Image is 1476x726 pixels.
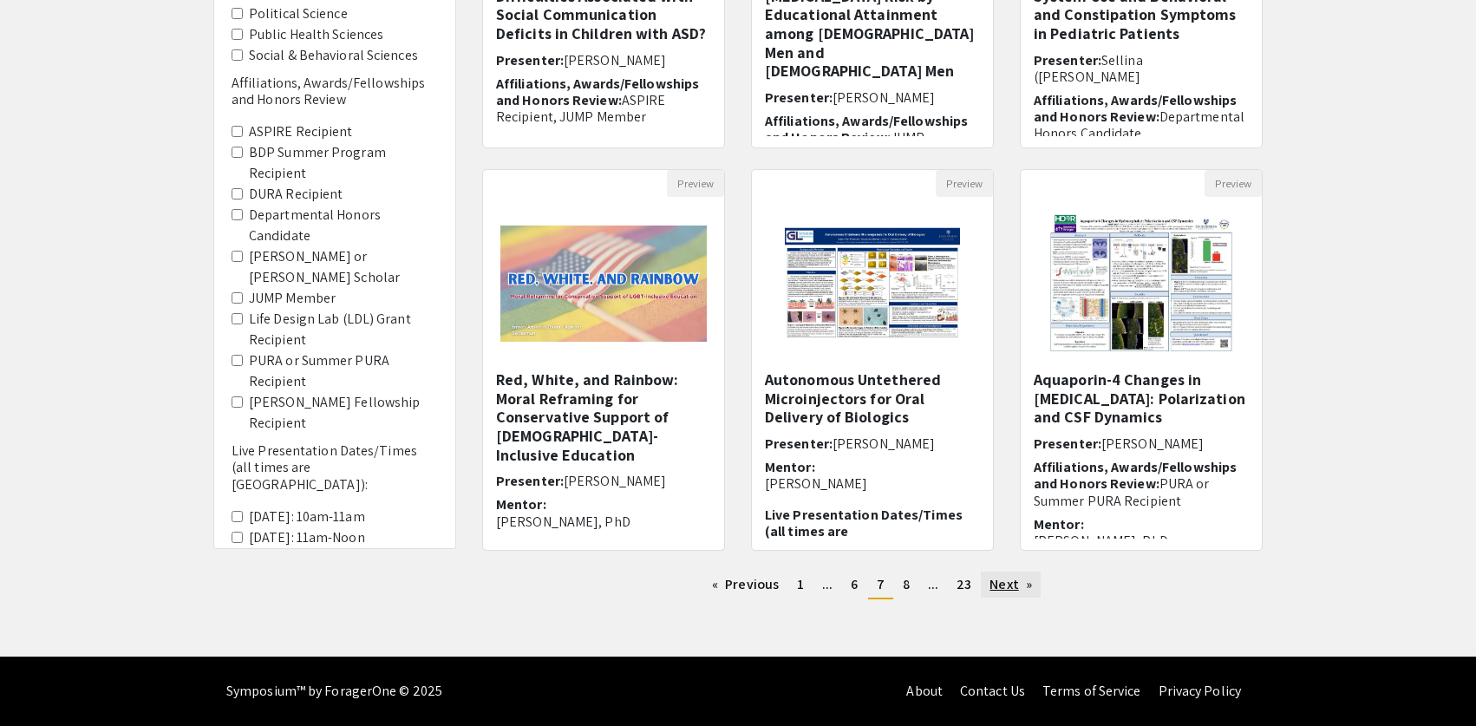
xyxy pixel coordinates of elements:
h6: Live Presentation Dates/Times (all times are [GEOGRAPHIC_DATA]): [232,442,438,493]
h6: Presenter: [1034,435,1249,452]
span: Affiliations, Awards/Fellowships and Honors Review: [1034,91,1237,126]
h5: Autonomous Untethered Microinjectors for Oral Delivery of Biologics [765,370,980,427]
h6: Presenter: [496,473,711,489]
a: About [906,682,943,700]
span: PURA or Summer PURA Recipient [1034,474,1210,509]
span: ... [928,575,938,593]
span: 6 [851,575,858,593]
a: Terms of Service [1042,682,1141,700]
span: Live Presentation Dates/Times (all times are [GEOGRAPHIC_DATA]):: [765,506,963,557]
img: <p>Red, White, and Rainbow: Moral Reframing for Conservative Support of LGBT-Inclusive Education</p> [483,208,724,359]
span: Mentor: [496,495,546,513]
span: Mentor: [496,131,546,149]
label: [DATE]: 10am-11am [249,507,365,527]
img: <p>Aquaporin-4 Changes in Hydrocephalus: Polarization and CSF Dynamics</p> [1031,197,1251,370]
span: Affiliations, Awards/Fellowships and Honors Review: [765,112,968,147]
button: Preview [936,170,993,197]
div: Open Presentation <p>Autonomous Untethered Microinjectors for Oral Delivery of Biologics</p> [751,169,994,551]
label: Departmental Honors Candidate [249,205,438,246]
label: [PERSON_NAME] Fellowship Recipient [249,392,438,434]
span: [PERSON_NAME] [833,88,935,107]
h5: Aquaporin-4 Changes in [MEDICAL_DATA]: Polarization and CSF Dynamics [1034,370,1249,427]
label: JUMP Member [249,288,336,309]
a: Contact Us [960,682,1025,700]
span: Departmental Honors Candidate [1034,108,1244,142]
span: Affiliations, Awards/Fellowships and Honors Review: [496,75,699,109]
span: Affiliations, Awards/Fellowships and Honors Review: [1034,458,1237,493]
span: Mentor: [765,458,815,476]
div: Symposium™ by ForagerOne © 2025 [226,657,442,726]
label: Political Science [249,3,348,24]
span: 23 [957,575,971,593]
span: 8 [903,575,910,593]
label: [PERSON_NAME] or [PERSON_NAME] Scholar [249,246,438,288]
label: Public Health Sciences [249,24,383,45]
button: Preview [1205,170,1262,197]
p: [PERSON_NAME], PhD [496,513,711,530]
label: [DATE]: 11am-Noon [249,527,365,548]
label: Life Design Lab (LDL) Grant Recipient [249,309,438,350]
ul: Pagination [482,572,1263,599]
button: Preview [667,170,724,197]
h6: Presenter: [1034,52,1249,85]
a: Privacy Policy [1159,682,1241,700]
p: [PERSON_NAME] [765,475,980,492]
span: [PERSON_NAME] [564,472,666,490]
h6: Presenter: [765,89,980,106]
span: Sellina ([PERSON_NAME] [1034,51,1143,86]
h6: Affiliations, Awards/Fellowships and Honors Review [232,75,438,108]
span: Mentor: [1034,515,1084,533]
label: PURA or Summer PURA Recipient [249,350,438,392]
h6: Presenter: [765,435,980,452]
div: Open Presentation <p>Red, White, and Rainbow: Moral Reframing for Conservative Support of LGBT-In... [482,169,725,551]
iframe: Chat [13,648,74,713]
label: [DATE]: 1pm-2pm [249,548,356,569]
span: ASPIRE Recipient, JUMP Member [496,91,665,126]
p: [PERSON_NAME], PhD [1034,533,1249,549]
label: BDP Summer Program Recipient [249,142,438,184]
h5: Red, White, and Rainbow: Moral Reframing for Conservative Support of [DEMOGRAPHIC_DATA]-Inclusive... [496,370,711,464]
span: [PERSON_NAME] [564,51,666,69]
div: Open Presentation <p>Aquaporin-4 Changes in Hydrocephalus: Polarization and CSF Dynamics</p> [1020,169,1263,551]
h6: Presenter: [496,52,711,69]
label: Social & Behavioral Sciences [249,45,418,66]
span: 1 [797,575,804,593]
a: Next page [981,572,1041,598]
label: DURA Recipient [249,184,343,205]
span: 7 [877,575,885,593]
span: [PERSON_NAME] [1101,435,1204,453]
label: ASPIRE Recipient [249,121,353,142]
a: Previous page [703,572,787,598]
img: <p>Autonomous Untethered Microinjectors for Oral Delivery of Biologics</p> [765,197,979,370]
span: [PERSON_NAME] [833,435,935,453]
span: ... [822,575,833,593]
